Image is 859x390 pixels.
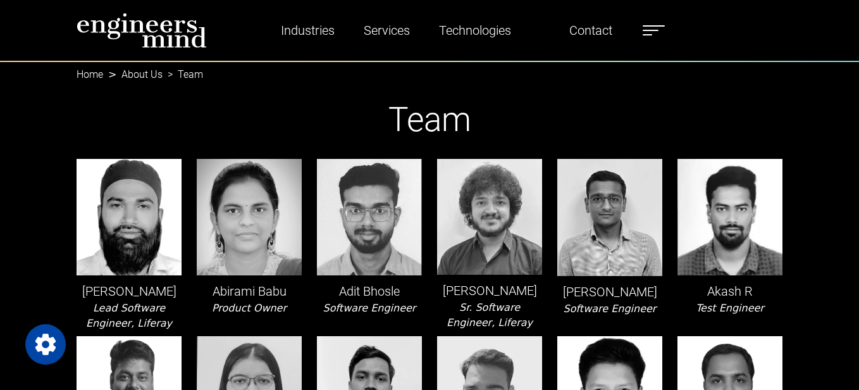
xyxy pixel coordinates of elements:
[77,159,182,275] img: leader-img
[77,68,103,80] a: Home
[77,13,207,48] img: logo
[564,16,617,45] a: Contact
[276,16,340,45] a: Industries
[86,302,172,329] i: Lead Software Engineer, Liferay
[323,302,416,314] i: Software Engineer
[197,159,302,275] img: leader-img
[447,301,533,329] i: Sr. Software Engineer, Liferay
[77,100,782,141] h1: Team
[77,282,182,301] p: [PERSON_NAME]
[197,282,302,301] p: Abirami Babu
[212,302,287,314] i: Product Owner
[163,67,203,82] li: Team
[437,281,542,300] p: [PERSON_NAME]
[564,303,657,315] i: Software Engineer
[77,61,782,76] nav: breadcrumb
[317,282,422,301] p: Adit Bhosle
[677,159,782,275] img: leader-img
[359,16,415,45] a: Services
[317,159,422,275] img: leader-img
[121,68,163,80] a: About Us
[437,159,542,275] img: leader-img
[677,282,782,301] p: Akash R
[557,159,662,276] img: leader-img
[696,302,764,314] i: Test Engineer
[434,16,516,45] a: Technologies
[557,282,662,301] p: [PERSON_NAME]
